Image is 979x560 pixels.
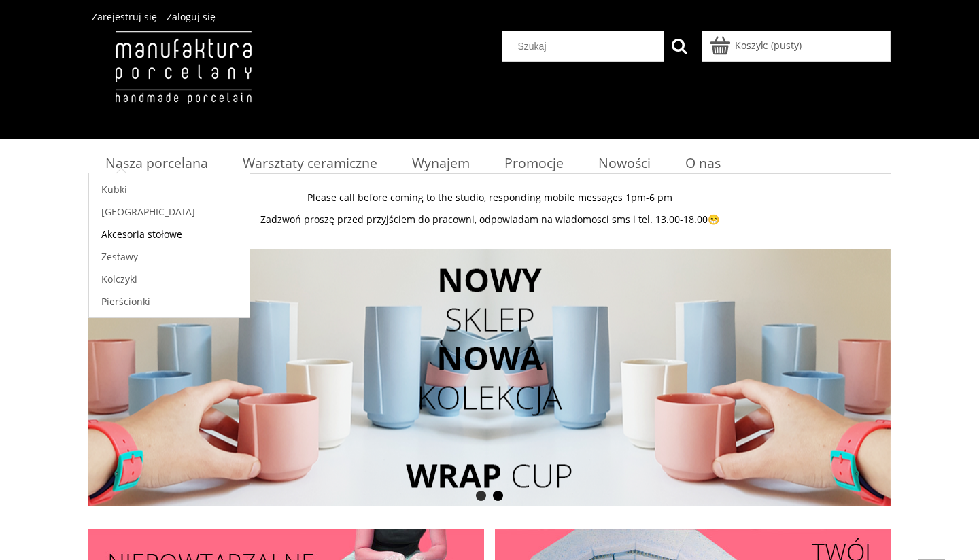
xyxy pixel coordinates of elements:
span: O nas [685,154,721,172]
input: Szukaj w sklepie [508,31,664,61]
p: Zadzwoń proszę przed przyjściem do pracowni, odpowiadam na wiadomosci sms i tel. 13.00-18.00😁 [88,213,891,226]
a: Nasza porcelana [88,150,226,176]
a: Zaloguj się [167,10,216,23]
a: Wynajem [395,150,487,176]
p: Please call before coming to the studio, responding mobile messages 1pm-6 pm [88,192,891,204]
span: Wynajem [412,154,470,172]
span: Nowości [598,154,651,172]
a: Promocje [487,150,581,176]
span: Warsztaty ceramiczne [243,154,377,172]
b: (pusty) [771,39,802,52]
button: Szukaj [664,31,695,62]
span: Koszyk: [735,39,768,52]
span: Nasza porcelana [105,154,208,172]
a: Nowości [581,150,668,176]
a: Zarejestruj się [92,10,157,23]
a: O nas [668,150,738,176]
a: Warsztaty ceramiczne [226,150,395,176]
span: Promocje [504,154,564,172]
a: Produkty w koszyku 0. Przejdź do koszyka [712,39,802,52]
img: Manufaktura Porcelany [88,31,278,133]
